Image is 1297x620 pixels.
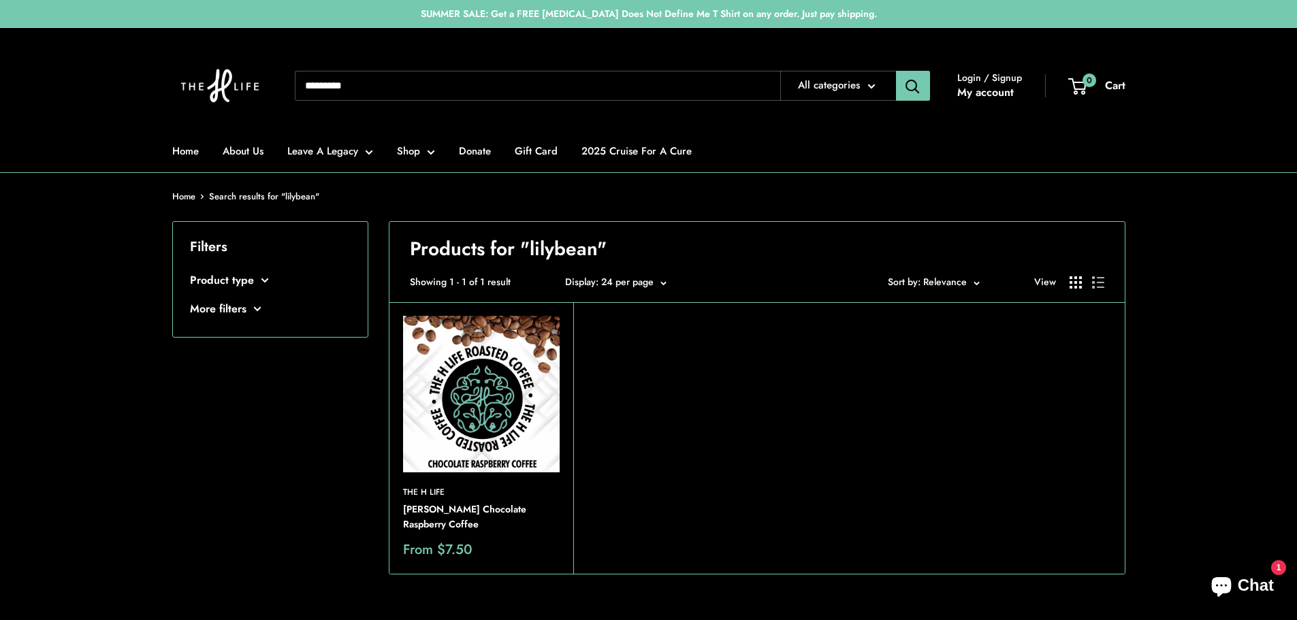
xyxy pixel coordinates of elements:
[459,142,491,161] a: Donate
[223,142,263,161] a: About Us
[1070,276,1082,289] button: Display products as grid
[1092,276,1104,289] button: Display products as list
[172,142,199,161] a: Home
[1070,76,1125,96] a: 0 Cart
[190,299,351,319] button: More filters
[295,71,780,101] input: Search...
[209,190,319,203] span: Search results for "lilybean"
[190,270,351,291] button: Product type
[403,486,560,499] a: The H Life
[601,275,654,289] span: 24 per page
[403,316,560,472] img: Chocolate Raspberry Coffee
[581,142,692,161] a: 2025 Cruise For A Cure
[287,142,373,161] a: Leave A Legacy
[1199,565,1286,609] inbox-online-store-chat: Shopify online store chat
[601,273,667,291] button: 24 per page
[957,69,1022,86] span: Login / Signup
[1082,73,1095,86] span: 0
[403,316,560,472] a: Chocolate Raspberry CoffeeChocolate Raspberry Coffee
[403,502,560,532] a: [PERSON_NAME] Chocolate Raspberry Coffee
[172,189,319,205] nav: Breadcrumb
[190,234,351,259] p: Filters
[565,273,598,291] label: Display:
[403,543,473,557] span: From $7.50
[1105,78,1125,93] span: Cart
[397,142,435,161] a: Shop
[172,42,268,130] img: The H Life
[172,190,195,203] a: Home
[888,275,967,289] span: Sort by: Relevance
[1034,273,1056,291] span: View
[888,273,980,291] button: Sort by: Relevance
[515,142,558,161] a: Gift Card
[896,71,930,101] button: Search
[957,82,1014,103] a: My account
[410,273,511,291] span: Showing 1 - 1 of 1 result
[410,235,1104,263] h1: Products for "lilybean"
